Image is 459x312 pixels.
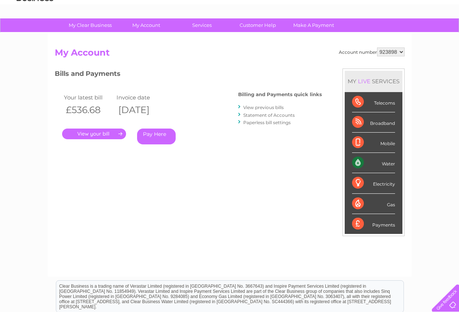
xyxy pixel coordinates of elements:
[352,194,395,214] div: Gas
[352,92,395,112] div: Telecoms
[55,48,405,62] h2: My Account
[352,214,395,234] div: Payments
[56,4,404,36] div: Clear Business is a trading name of Verastar Limited (registered in [GEOGRAPHIC_DATA] No. 3667643...
[115,92,168,102] td: Invoice date
[435,31,452,37] a: Log out
[330,31,344,37] a: Water
[395,31,406,37] a: Blog
[356,78,372,85] div: LIVE
[283,18,344,32] a: Make A Payment
[227,18,288,32] a: Customer Help
[243,112,295,118] a: Statement of Accounts
[238,92,322,97] h4: Billing and Payments quick links
[243,105,284,110] a: View previous bills
[243,120,291,125] a: Paperless bill settings
[348,31,364,37] a: Energy
[137,129,176,144] a: Pay Here
[410,31,428,37] a: Contact
[352,112,395,133] div: Broadband
[320,4,371,13] a: 0333 014 3131
[60,18,121,32] a: My Clear Business
[55,69,322,81] h3: Bills and Payments
[352,153,395,173] div: Water
[62,92,115,102] td: Your latest bill
[116,18,176,32] a: My Account
[172,18,232,32] a: Services
[352,173,395,193] div: Electricity
[369,31,391,37] a: Telecoms
[115,102,168,118] th: [DATE]
[62,102,115,118] th: £536.68
[339,48,405,56] div: Account number
[352,133,395,153] div: Mobile
[16,19,54,42] img: logo.png
[62,129,126,139] a: .
[345,71,402,92] div: MY SERVICES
